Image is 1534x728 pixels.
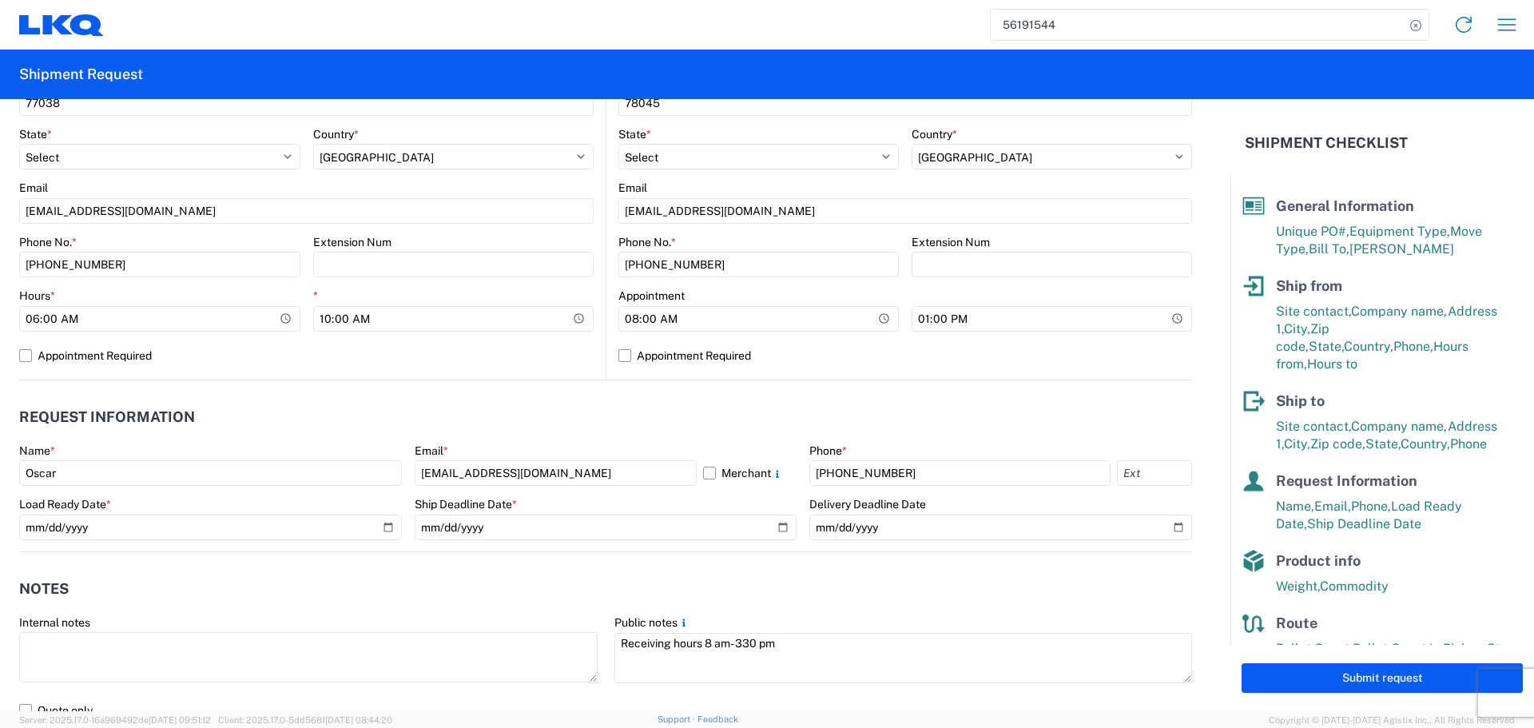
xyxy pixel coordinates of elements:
label: Appointment Required [618,343,1192,368]
button: Submit request [1242,663,1523,693]
label: Email [415,444,448,458]
label: Appointment Required [19,343,594,368]
label: Extension Num [313,235,391,249]
span: Product info [1276,552,1361,569]
span: Phone, [1351,499,1391,514]
label: State [19,127,52,141]
label: Name [19,444,55,458]
label: Email [19,181,48,195]
span: Equipment Type, [1349,224,1450,239]
label: Hours [19,288,55,303]
span: Zip code, [1310,436,1365,452]
span: Name, [1276,499,1314,514]
label: Delivery Deadline Date [809,497,926,511]
label: Ship Deadline Date [415,497,517,511]
label: Quote only [19,698,1192,723]
span: State, [1365,436,1401,452]
span: Phone [1450,436,1487,452]
h2: Shipment Checklist [1245,133,1408,153]
span: Phone, [1393,339,1433,354]
span: Request Information [1276,472,1417,489]
span: General Information [1276,197,1414,214]
span: [DATE] 08:44:20 [325,715,392,725]
label: State [618,127,651,141]
span: Route [1276,615,1317,631]
span: Site contact, [1276,304,1351,319]
h2: Notes [19,581,69,597]
span: Weight, [1276,579,1320,594]
span: Country, [1344,339,1393,354]
span: Ship Deadline Date [1307,516,1421,531]
span: Unique PO#, [1276,224,1349,239]
span: Hours to [1307,356,1357,372]
span: [PERSON_NAME] [1349,241,1454,257]
span: Ship from [1276,277,1342,294]
label: Extension Num [912,235,990,249]
label: Country [912,127,957,141]
span: Pallet Count in Pickup Stops equals Pallet Count in delivery stops [1276,641,1522,674]
label: Internal notes [19,615,90,630]
a: Feedback [697,714,738,724]
h2: Shipment Request [19,65,143,84]
label: Email [618,181,647,195]
span: Commodity [1320,579,1389,594]
label: Load Ready Date [19,497,111,511]
label: Phone [809,444,847,458]
span: State, [1309,339,1344,354]
label: Country [313,127,359,141]
span: City, [1284,436,1310,452]
span: Country, [1401,436,1450,452]
input: Ext [1117,460,1192,486]
span: Company name, [1351,304,1448,319]
label: Appointment [618,288,685,303]
span: Server: 2025.17.0-16a969492de [19,715,211,725]
span: Email, [1314,499,1351,514]
span: Ship to [1276,392,1325,409]
label: Merchant [703,460,797,486]
span: City, [1284,321,1310,336]
span: Pallet Count, [1276,641,1353,656]
span: Site contact, [1276,419,1351,434]
h2: Request Information [19,409,195,425]
label: Phone No. [618,235,676,249]
label: Phone No. [19,235,77,249]
span: Company name, [1351,419,1448,434]
span: [DATE] 09:51:12 [149,715,211,725]
span: Bill To, [1309,241,1349,257]
input: Shipment, tracking or reference number [991,10,1405,40]
span: Client: 2025.17.0-5dd568f [218,715,392,725]
span: Copyright © [DATE]-[DATE] Agistix Inc., All Rights Reserved [1269,713,1515,727]
a: Support [658,714,697,724]
label: Public notes [614,615,690,630]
